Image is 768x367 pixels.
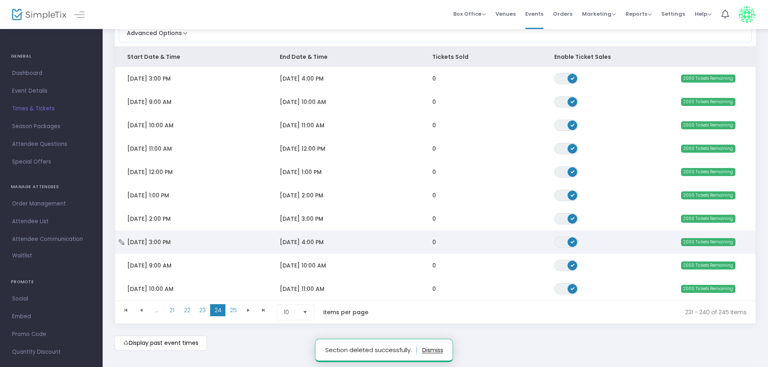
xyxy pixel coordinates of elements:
span: Attendee Communication [12,234,91,245]
span: 2000 Tickets Remaining [681,98,735,106]
th: Tickets Sold [420,47,542,67]
span: 2000 Tickets Remaining [681,145,735,153]
span: Settings [661,4,685,24]
span: [DATE] 4:00 PM [280,238,324,246]
span: ON [570,169,574,173]
span: [DATE] 10:00 AM [127,285,173,293]
span: 2000 Tickets Remaining [681,191,735,199]
span: Dashboard [12,68,91,79]
span: [DATE] 10:00 AM [127,121,173,129]
span: [DATE] 3:00 PM [127,238,171,246]
span: Orders [553,4,572,24]
span: Quantity Discount [12,347,91,357]
span: Times & Tickets [12,104,91,114]
span: [DATE] 9:00 AM [127,98,171,106]
span: Season Packages [12,121,91,132]
span: 2000 Tickets Remaining [681,215,735,223]
span: Embed [12,311,91,322]
span: Special Offers [12,157,91,167]
span: [DATE] 1:00 PM [280,168,322,176]
div: Data table [115,47,756,301]
span: Page 21 [164,304,180,316]
span: 0 [432,121,436,129]
span: ON [570,263,574,267]
span: Go to the previous page [138,307,145,313]
button: Advanced Options [119,24,189,37]
span: Go to the first page [123,307,129,313]
span: Venues [495,4,516,24]
span: Attendee Questions [12,139,91,149]
th: Enable Ticket Sales [542,47,634,67]
m-button: Display past event times [115,336,207,350]
span: [DATE] 2:00 PM [127,215,171,223]
span: ON [570,99,574,103]
span: 0 [432,215,436,223]
span: [DATE] 12:00 PM [280,145,325,153]
span: [DATE] 2:00 PM [280,191,323,199]
span: 2000 Tickets Remaining [681,238,735,246]
span: Go to the last page [256,304,271,316]
span: 0 [432,75,436,83]
span: ON [570,216,574,220]
span: [DATE] 11:00 AM [280,121,324,129]
th: Start Date & Time [115,47,268,67]
span: Promo Code [12,329,91,340]
span: [DATE] 9:00 AM [127,261,171,270]
span: Social [12,294,91,304]
span: 0 [432,285,436,293]
h4: MANAGE ATTENDEES [11,179,92,195]
h4: PROMOTE [11,274,92,290]
span: Page 22 [180,304,195,316]
span: ON [570,122,574,126]
span: [DATE] 11:00 AM [280,285,324,293]
span: Event Details [12,86,91,96]
span: [DATE] 10:00 AM [280,261,326,270]
span: 0 [432,168,436,176]
span: Reports [626,10,652,18]
span: [DATE] 12:00 PM [127,168,173,176]
span: Go to the previous page [134,304,149,316]
span: Page 23 [195,304,210,316]
span: [DATE] 10:00 AM [280,98,326,106]
span: Attendee List [12,216,91,227]
span: Page 24 [210,304,225,316]
label: items per page [323,308,368,316]
span: ON [570,239,574,243]
kendo-pager-info: 231 - 240 of 245 items [385,304,747,320]
span: ON [570,146,574,150]
span: 2000 Tickets Remaining [681,121,735,129]
span: [DATE] 3:00 PM [127,75,171,83]
span: 0 [432,261,436,270]
span: Go to the first page [118,304,134,316]
span: Go to the next page [245,307,252,313]
h4: GENERAL [11,48,92,64]
span: 2000 Tickets Remaining [681,285,735,293]
span: 0 [432,238,436,246]
span: [DATE] 4:00 PM [280,75,324,83]
button: dismiss [422,344,443,357]
span: Order Management [12,199,91,209]
span: [DATE] 3:00 PM [280,215,323,223]
span: 10 [284,308,296,316]
span: ON [570,76,574,80]
span: Marketing [582,10,616,18]
span: Help [695,10,712,18]
span: 2000 Tickets Remaining [681,168,735,176]
span: Page 20 [149,304,164,316]
p: Section deleted successfully. [325,344,417,357]
span: 0 [432,98,436,106]
span: Go to the last page [260,307,267,313]
th: End Date & Time [268,47,420,67]
button: Select [299,305,311,320]
span: Go to the next page [241,304,256,316]
span: ON [570,286,574,290]
span: 2000 Tickets Remaining [681,261,735,270]
span: ON [570,193,574,197]
span: 2000 Tickets Remaining [681,75,735,83]
span: Page 25 [225,304,241,316]
span: Events [525,4,543,24]
span: [DATE] 1:00 PM [127,191,169,199]
span: 0 [432,145,436,153]
span: 0 [432,191,436,199]
span: Box Office [453,10,486,18]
